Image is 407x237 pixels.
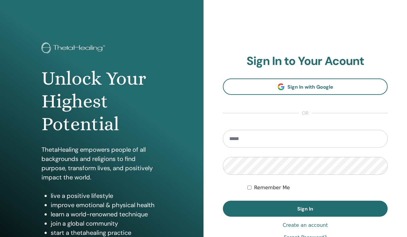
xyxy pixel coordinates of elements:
[223,54,388,68] h2: Sign In to Your Acount
[41,67,162,136] h1: Unlock Your Highest Potential
[41,145,162,182] p: ThetaHealing empowers people of all backgrounds and religions to find purpose, transform lives, a...
[283,222,328,229] a: Create an account
[51,191,162,200] li: live a positive lifestyle
[247,184,388,191] div: Keep me authenticated indefinitely or until I manually logout
[51,200,162,210] li: improve emotional & physical health
[223,201,388,217] button: Sign In
[51,210,162,219] li: learn a world-renowned technique
[299,110,312,117] span: or
[223,78,388,95] a: Sign In with Google
[297,206,313,212] span: Sign In
[254,184,290,191] label: Remember Me
[51,219,162,228] li: join a global community
[287,84,333,90] span: Sign In with Google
